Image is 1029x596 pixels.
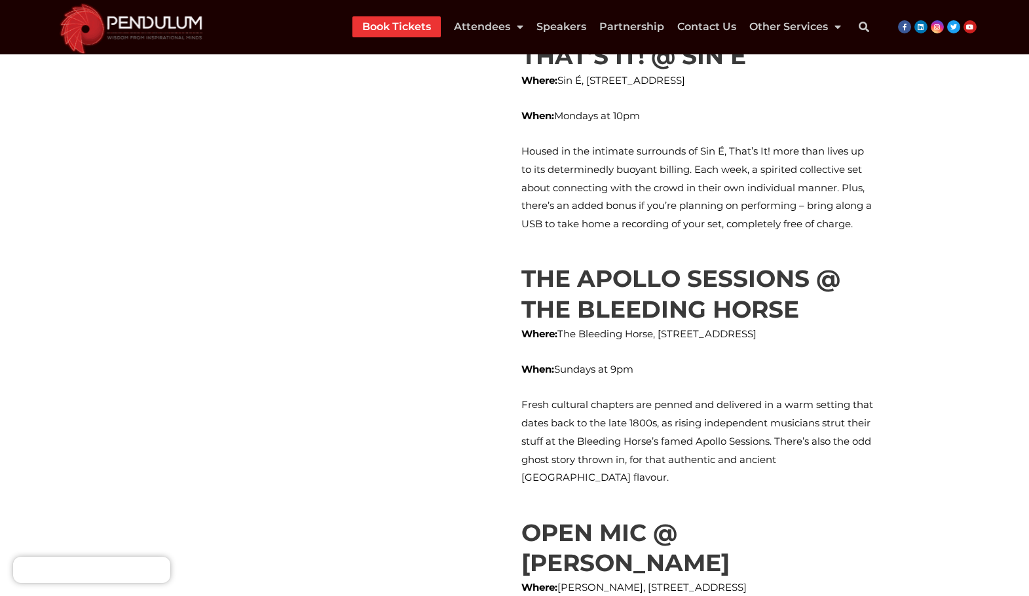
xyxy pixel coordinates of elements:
[521,107,875,125] p: Mondays at 10pm
[599,16,664,37] a: Partnership
[362,16,431,37] a: Book Tickets
[677,16,736,37] a: Contact Us
[851,14,877,40] div: Search
[536,16,586,37] a: Speakers
[352,16,841,37] nav: Menu
[521,74,557,86] strong: Where:
[521,41,875,71] h2: THAT’S IT! @ SIN É
[13,557,170,583] iframe: Brevo live chat
[155,263,508,493] iframe: 24-25 Camden Street Upper, Saint Kevin's, Dublin, Ireland
[521,263,875,325] h2: THE APOLLO SESSIONS @ THE BLEEDING HORSE
[521,517,875,579] h2: OPEN MIC @ [PERSON_NAME]
[521,360,875,379] p: Sundays at 9pm
[155,41,508,237] iframe: 15 Ormond Quay Upper, North City, Dublin, D07 YK6A, Ireland
[521,325,875,343] p: The Bleeding Horse, [STREET_ADDRESS]
[521,142,875,233] p: Housed in the intimate surrounds of Sin É, That’s It! more than lives up to its determinedly buoy...
[521,396,875,487] p: Fresh cultural chapters are penned and delivered in a warm setting that dates back to the late 18...
[454,16,523,37] a: Attendees
[521,327,557,340] strong: Where:
[521,363,554,375] strong: When:
[521,109,554,122] strong: When:
[521,581,557,593] strong: Where:
[749,16,841,37] a: Other Services
[521,71,875,90] p: Sin É, [STREET_ADDRESS]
